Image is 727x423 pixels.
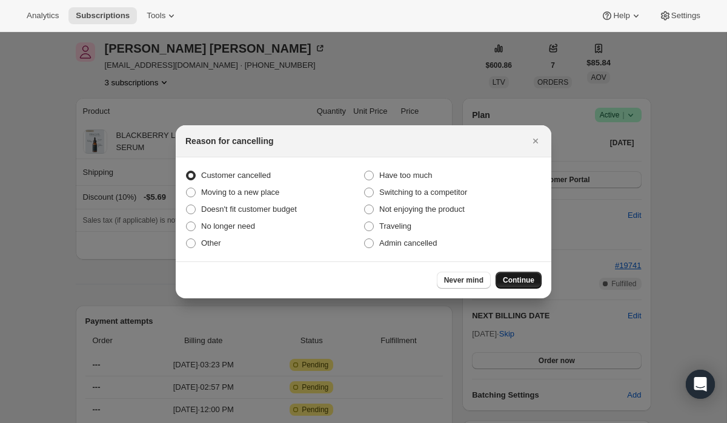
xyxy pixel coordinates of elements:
button: Close [527,133,544,149]
div: Open Intercom Messenger [686,370,715,399]
button: Settings [652,7,708,24]
span: Continue [503,275,534,285]
span: Switching to a competitor [379,188,467,197]
span: Have too much [379,171,432,180]
span: Doesn't fit customer budget [201,205,297,214]
span: No longer need [201,221,255,231]
button: Tools [139,7,185,24]
button: Continue [496,272,542,289]
span: Analytics [27,11,59,21]
span: Never mind [444,275,483,285]
span: Customer cancelled [201,171,271,180]
span: Subscriptions [76,11,130,21]
button: Help [594,7,649,24]
span: Moving to a new place [201,188,279,197]
span: Settings [671,11,700,21]
span: Tools [147,11,165,21]
span: Not enjoying the product [379,205,465,214]
button: Analytics [19,7,66,24]
span: Help [613,11,629,21]
h2: Reason for cancelling [185,135,273,147]
span: Admin cancelled [379,238,437,248]
span: Other [201,238,221,248]
button: Subscriptions [68,7,137,24]
button: Never mind [437,272,491,289]
span: Traveling [379,221,411,231]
